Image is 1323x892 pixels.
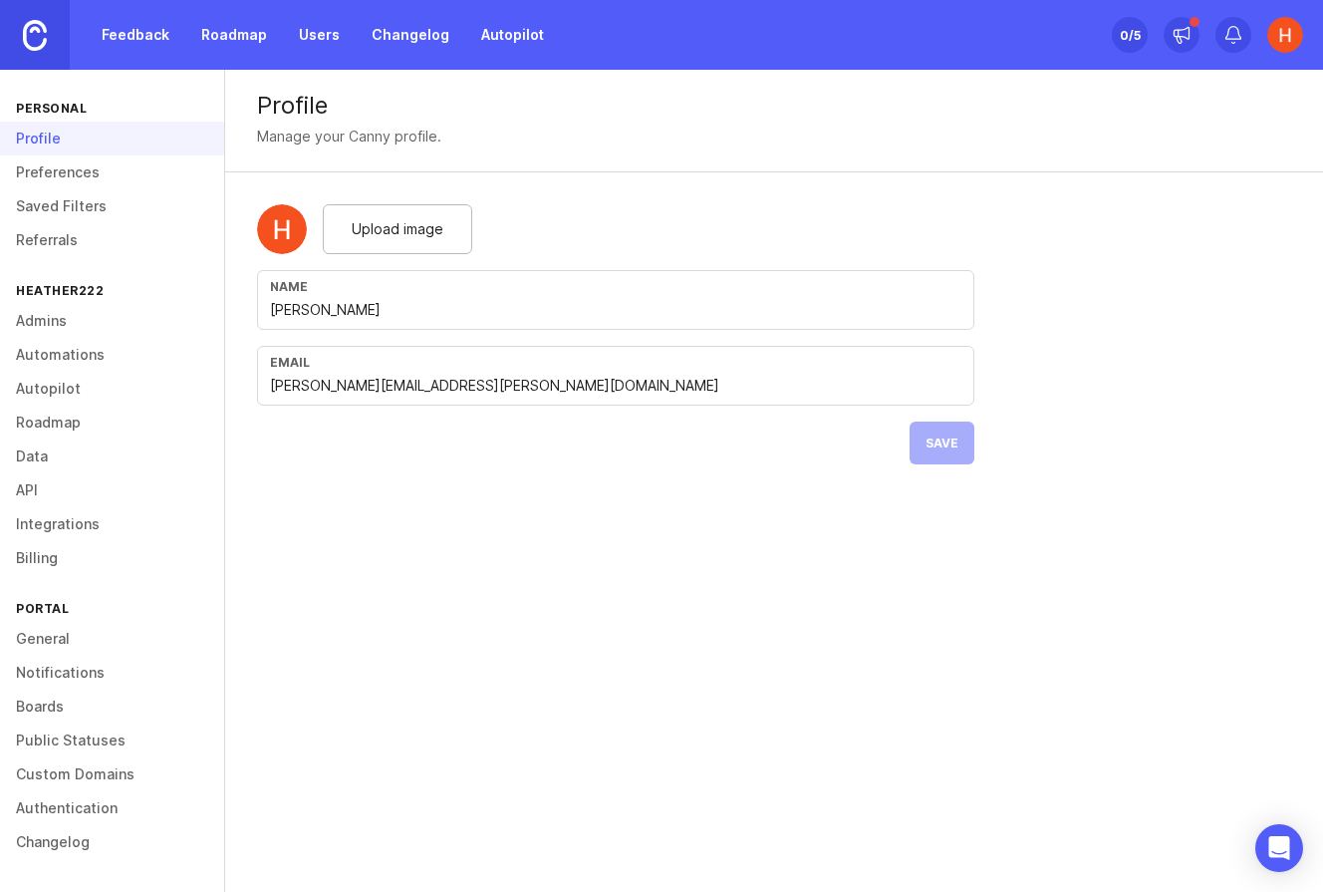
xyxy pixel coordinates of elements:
[1112,17,1148,53] button: 0/5
[257,126,441,148] div: Manage your Canny profile.
[270,355,961,370] div: Email
[23,20,47,51] img: Canny Home
[257,204,307,254] img: Heather Davis
[1255,824,1303,872] div: Open Intercom Messenger
[189,17,279,53] a: Roadmap
[270,279,961,294] div: Name
[90,17,181,53] a: Feedback
[1267,17,1303,53] img: Heather Davis
[360,17,461,53] a: Changelog
[469,17,556,53] a: Autopilot
[352,218,443,240] span: Upload image
[1120,21,1141,49] div: 0 /5
[257,94,1291,118] div: Profile
[287,17,352,53] a: Users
